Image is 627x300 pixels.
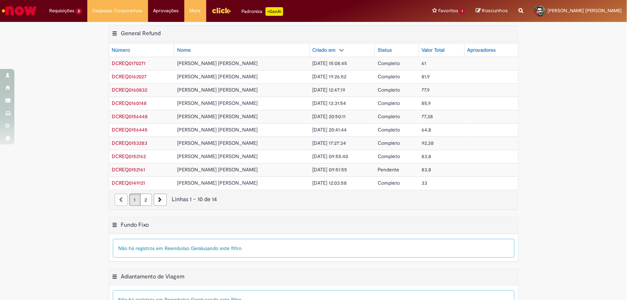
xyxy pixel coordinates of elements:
h2: Adiantamento de Viagem [121,273,185,280]
span: [DATE] 20:41:44 [313,126,347,133]
div: Não há registros em Reembolso Geral [113,239,515,258]
button: Adiantamento de Viagem Menu de contexto [112,273,118,282]
div: Nome [177,47,191,54]
span: DCREQ0152162 [112,153,146,160]
span: DCREQ0170271 [112,60,146,66]
div: Status [378,47,392,54]
span: [PERSON_NAME] [PERSON_NAME] [177,60,258,66]
span: 77,9 [422,87,430,93]
span: DCREQ0162027 [112,73,147,80]
a: Página 1 [129,194,140,206]
span: 81,9 [422,73,430,80]
a: Abrir Registro: DCREQ0156448 [112,113,148,120]
span: [PERSON_NAME] [PERSON_NAME] [548,8,622,14]
span: [PERSON_NAME] [PERSON_NAME] [177,126,258,133]
span: 64,8 [422,126,432,133]
h2: Fundo Fixo [121,221,149,229]
a: Abrir Registro: DCREQ0162027 [112,73,147,80]
div: Padroniza [242,7,283,16]
button: Fundo Fixo Menu de contexto [112,221,118,231]
img: ServiceNow [1,4,38,18]
span: [PERSON_NAME] [PERSON_NAME] [177,73,258,80]
div: Valor Total [422,47,445,54]
span: 83,8 [422,166,432,173]
span: [DATE] 20:50:11 [313,113,346,120]
div: Criado em [313,47,336,54]
span: Completo [378,60,400,66]
span: [PERSON_NAME] [PERSON_NAME] [177,140,258,146]
span: Completo [378,100,400,106]
a: Abrir Registro: DCREQ0170271 [112,60,146,66]
span: Aprovações [153,7,179,14]
span: 92,38 [422,140,434,146]
span: [DATE] 19:26:52 [313,73,347,80]
span: 2 [76,8,82,14]
span: [DATE] 13:31:54 [313,100,346,106]
span: Completo [378,73,400,80]
span: [DATE] 12:03:58 [313,180,347,186]
span: 1 [460,8,465,14]
span: 77,38 [422,113,433,120]
span: Rascunhos [482,7,508,14]
span: DCREQ0149121 [112,180,146,186]
span: 85,9 [422,100,431,106]
span: Completo [378,113,400,120]
span: 83,8 [422,153,432,160]
a: Página 2 [140,194,152,206]
div: Número [112,47,130,54]
span: [DATE] 09:55:40 [313,153,349,160]
span: 33 [422,180,428,186]
span: [DATE] 17:27:34 [313,140,346,146]
span: [DATE] 12:47:19 [313,87,346,93]
img: click_logo_yellow_360x200.png [212,5,231,16]
span: Favoritos [438,7,458,14]
button: General Refund Menu de contexto [112,30,118,39]
span: More [190,7,201,14]
span: [PERSON_NAME] [PERSON_NAME] [177,180,258,186]
span: DCREQ0156445 [112,126,148,133]
span: [PERSON_NAME] [PERSON_NAME] [177,153,258,160]
span: Completo [378,153,400,160]
div: Aprovadores [467,47,496,54]
span: DCREQ0160832 [112,87,148,93]
a: Abrir Registro: DCREQ0152162 [112,153,146,160]
span: Pendente [378,166,399,173]
span: [PERSON_NAME] [PERSON_NAME] [177,113,258,120]
span: Completo [378,126,400,133]
span: DCREQ0156448 [112,113,148,120]
a: Próxima página [154,194,167,206]
span: Despesas Corporativas [93,7,143,14]
span: Completo [378,180,400,186]
p: +GenAi [266,7,283,16]
nav: paginação [109,190,518,209]
a: Abrir Registro: DCREQ0152161 [112,166,146,173]
a: Rascunhos [476,8,508,14]
span: DCREQ0152161 [112,166,146,173]
a: Abrir Registro: DCREQ0160832 [112,87,148,93]
span: [PERSON_NAME] [PERSON_NAME] [177,87,258,93]
span: Completo [378,140,400,146]
a: Abrir Registro: DCREQ0153283 [112,140,148,146]
span: 61 [422,60,427,66]
span: [PERSON_NAME] [PERSON_NAME] [177,166,258,173]
span: DCREQ0153283 [112,140,148,146]
span: DCREQ0160148 [112,100,147,106]
span: Requisições [49,7,74,14]
span: [DATE] 15:08:45 [313,60,347,66]
a: Abrir Registro: DCREQ0160148 [112,100,147,106]
span: [DATE] 09:51:55 [313,166,347,173]
span: Completo [378,87,400,93]
a: Abrir Registro: DCREQ0156445 [112,126,148,133]
a: Abrir Registro: DCREQ0149121 [112,180,146,186]
h2: General Refund [121,30,161,37]
span: usando este filtro [203,245,242,251]
div: Linhas 1 − 10 de 14 [115,195,513,204]
span: [PERSON_NAME] [PERSON_NAME] [177,100,258,106]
